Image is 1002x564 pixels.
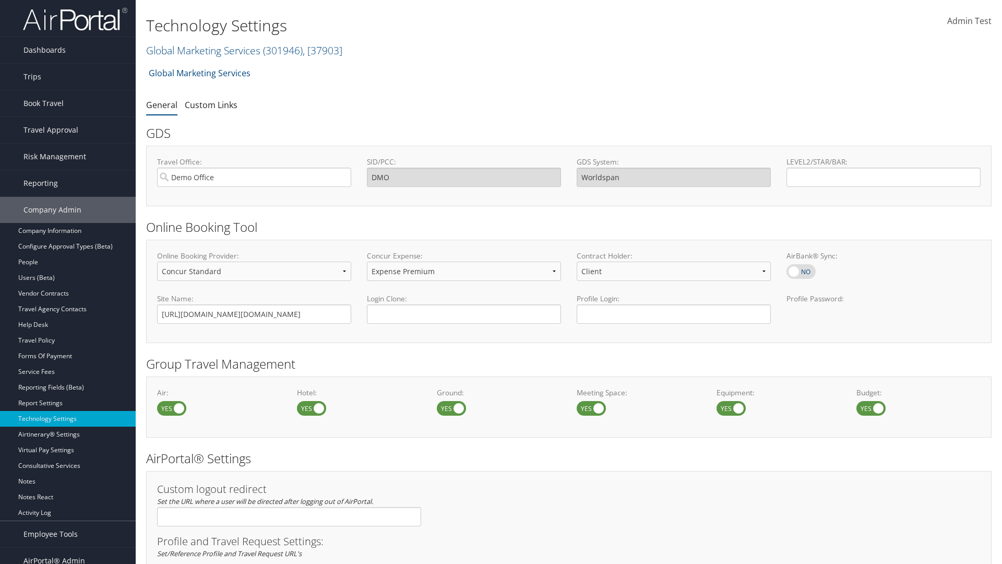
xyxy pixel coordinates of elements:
[146,218,992,236] h2: Online Booking Tool
[157,387,281,398] label: Air:
[23,170,58,196] span: Reporting
[577,387,701,398] label: Meeting Space:
[786,264,816,279] label: AirBank® Sync
[303,43,342,57] span: , [ 37903 ]
[23,117,78,143] span: Travel Approval
[437,387,561,398] label: Ground:
[23,197,81,223] span: Company Admin
[297,387,421,398] label: Hotel:
[157,549,302,558] em: Set/Reference Profile and Travel Request URL's
[157,484,421,495] h3: Custom logout redirect
[577,251,771,261] label: Contract Holder:
[367,293,561,304] label: Login Clone:
[157,251,351,261] label: Online Booking Provider:
[367,157,561,167] label: SID/PCC:
[157,157,351,167] label: Travel Office:
[786,293,981,323] label: Profile Password:
[263,43,303,57] span: ( 301946 )
[947,5,992,38] a: Admin Test
[577,293,771,323] label: Profile Login:
[146,15,710,37] h1: Technology Settings
[856,387,981,398] label: Budget:
[786,157,981,167] label: LEVEL2/STAR/BAR:
[577,304,771,324] input: Profile Login:
[146,99,177,111] a: General
[23,37,66,63] span: Dashboards
[786,251,981,261] label: AirBank® Sync:
[146,450,992,467] h2: AirPortal® Settings
[149,63,250,84] a: Global Marketing Services
[947,15,992,27] span: Admin Test
[367,251,561,261] label: Concur Expense:
[23,144,86,170] span: Risk Management
[577,157,771,167] label: GDS System:
[146,43,342,57] a: Global Marketing Services
[157,293,351,304] label: Site Name:
[23,90,64,116] span: Book Travel
[185,99,237,111] a: Custom Links
[146,124,984,142] h2: GDS
[146,355,992,373] h2: Group Travel Management
[157,536,981,547] h3: Profile and Travel Request Settings:
[157,497,373,506] em: Set the URL where a user will be directed after logging out of AirPortal.
[23,64,41,90] span: Trips
[23,521,78,547] span: Employee Tools
[23,7,127,31] img: airportal-logo.png
[717,387,841,398] label: Equipment:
